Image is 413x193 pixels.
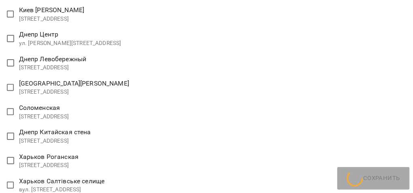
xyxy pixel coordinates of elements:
p: [STREET_ADDRESS] [19,113,69,121]
span: Днепр Левобережный [19,55,87,63]
span: Днепр Центр [19,30,59,38]
span: Харьков Роганская [19,153,79,161]
span: Соломенская [19,104,60,112]
p: ул. [PERSON_NAME][STREET_ADDRESS] [19,39,121,47]
p: [STREET_ADDRESS] [19,88,129,96]
p: [STREET_ADDRESS] [19,15,85,23]
p: [STREET_ADDRESS] [19,137,91,145]
span: [GEOGRAPHIC_DATA][PERSON_NAME] [19,79,129,87]
span: Днепр Китайская стена [19,128,91,136]
span: Харьков Салтівське селище [19,177,105,185]
p: [STREET_ADDRESS] [19,161,79,169]
span: Киев [PERSON_NAME] [19,6,85,14]
p: [STREET_ADDRESS] [19,64,87,72]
